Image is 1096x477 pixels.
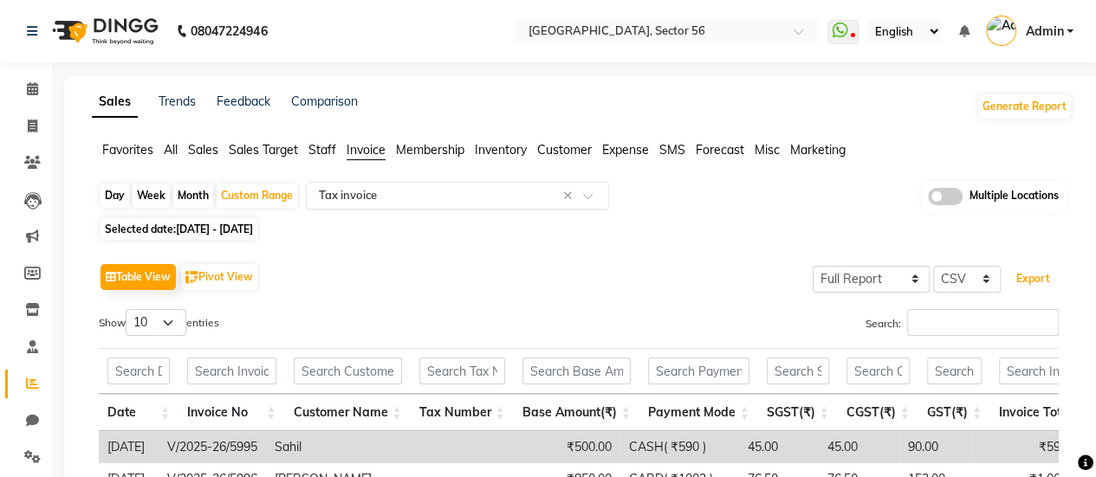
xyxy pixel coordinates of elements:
th: Date: activate to sort column ascending [99,394,178,431]
span: Inventory [475,142,527,158]
th: Base Amount(₹): activate to sort column ascending [514,394,639,431]
td: CASH( ₹590 ) [620,431,739,463]
span: Sales Target [229,142,298,158]
td: V/2025-26/5995 [159,431,266,463]
th: GST(₹): activate to sort column ascending [918,394,990,431]
span: Selected date: [101,218,257,240]
label: Search: [866,309,1059,336]
span: Sales [188,142,218,158]
th: Tax Number: activate to sort column ascending [411,394,514,431]
span: [DATE] - [DATE] [176,222,253,235]
span: Invoice [347,142,386,158]
a: Comparison [291,93,358,109]
a: Sales [92,87,138,118]
img: logo [44,7,163,55]
span: Forecast [696,142,744,158]
select: Showentries [126,309,186,336]
button: Generate Report [978,94,1071,119]
span: Marketing [790,142,846,158]
input: Search Invoice No [187,358,276,384]
div: Day [101,184,129,208]
th: Payment Mode: activate to sort column ascending [639,394,758,431]
button: Pivot View [181,264,257,290]
a: Feedback [217,93,270,109]
input: Search Date [107,358,170,384]
span: Admin [1025,23,1063,41]
div: Week [133,184,170,208]
td: 45.00 [739,431,819,463]
button: Export [1009,264,1057,293]
input: Search Base Amount(₹) [522,358,631,384]
div: Custom Range [217,184,297,208]
img: Admin [986,16,1016,46]
input: Search Customer Name [294,358,402,384]
td: ₹590.00 [971,431,1093,463]
a: Trends [159,93,196,109]
span: All [164,142,178,158]
span: Misc [755,142,780,158]
td: 90.00 [899,431,971,463]
td: ₹500.00 [495,431,620,463]
span: SMS [659,142,685,158]
th: CGST(₹): activate to sort column ascending [838,394,918,431]
span: Multiple Locations [970,188,1059,205]
th: SGST(₹): activate to sort column ascending [758,394,838,431]
span: Clear all [563,187,578,205]
span: Expense [602,142,649,158]
input: Search SGST(₹) [767,358,829,384]
input: Search: [907,309,1059,336]
th: Invoice No: activate to sort column ascending [178,394,284,431]
input: Search Payment Mode [648,358,749,384]
td: 45.00 [819,431,899,463]
input: Search GST(₹) [927,358,982,384]
th: Customer Name: activate to sort column ascending [285,394,411,431]
span: Customer [537,142,592,158]
span: Favorites [102,142,153,158]
label: Show entries [99,309,219,336]
b: 08047224946 [191,7,267,55]
td: [DATE] [99,431,159,463]
input: Search Tax Number [419,358,505,384]
input: Search CGST(₹) [846,358,910,384]
span: Staff [308,142,336,158]
button: Table View [101,264,176,290]
img: pivot.png [185,271,198,284]
span: Membership [396,142,464,158]
div: Month [173,184,213,208]
td: Sahil [266,431,392,463]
